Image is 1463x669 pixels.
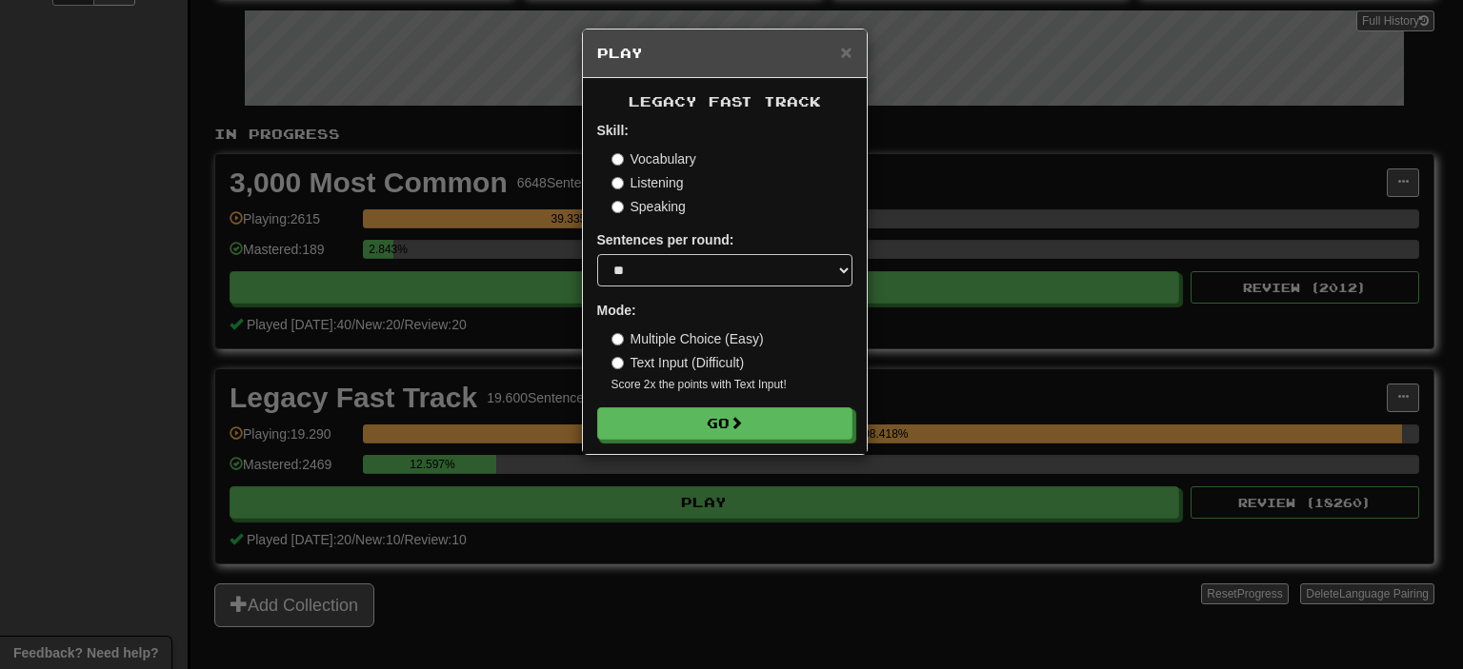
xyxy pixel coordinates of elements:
small: Score 2x the points with Text Input ! [611,377,852,393]
label: Sentences per round: [597,230,734,249]
label: Listening [611,173,684,192]
span: × [840,41,852,63]
strong: Skill: [597,123,629,138]
h5: Play [597,44,852,63]
label: Speaking [611,197,686,216]
input: Text Input (Difficult) [611,357,624,369]
label: Multiple Choice (Easy) [611,329,764,348]
button: Close [840,42,852,62]
strong: Mode: [597,303,636,318]
input: Vocabulary [611,153,624,166]
label: Vocabulary [611,149,696,168]
input: Listening [611,177,624,189]
button: Go [597,407,852,440]
span: Legacy Fast Track [629,93,821,109]
input: Speaking [611,201,624,213]
label: Text Input (Difficult) [611,353,745,372]
input: Multiple Choice (Easy) [611,333,624,345]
